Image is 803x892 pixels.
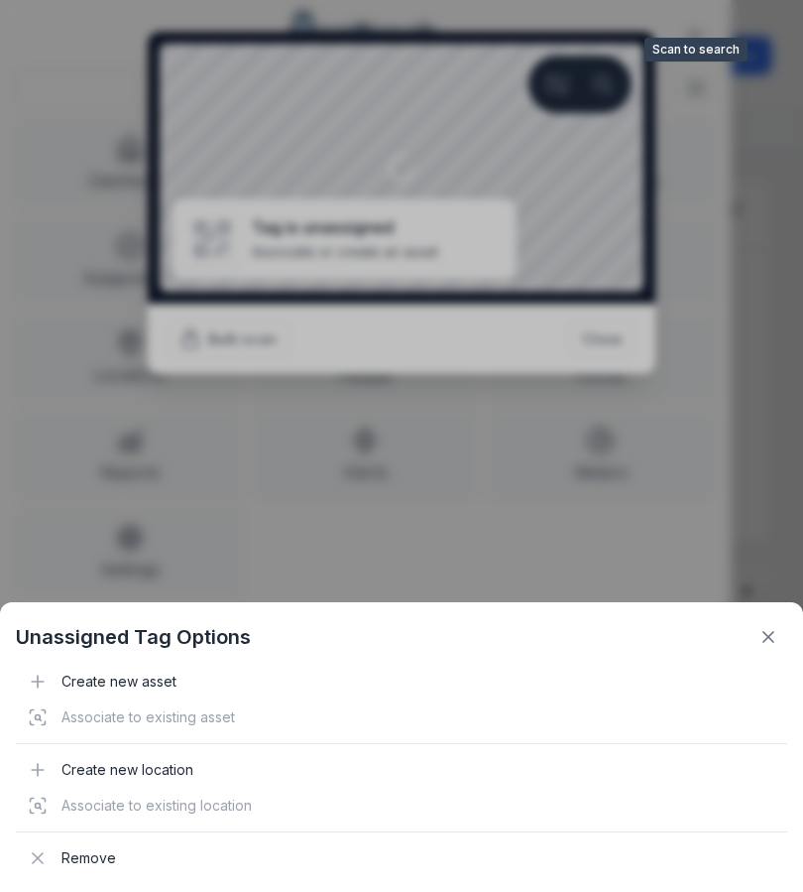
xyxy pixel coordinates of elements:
div: Remove [16,840,787,876]
div: Associate to existing location [16,788,787,824]
div: Create new asset [16,664,787,700]
strong: Unassigned Tag Options [16,623,251,651]
div: Associate to existing asset [16,700,787,735]
span: Scan to search [644,38,747,62]
div: Create new location [16,752,787,788]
